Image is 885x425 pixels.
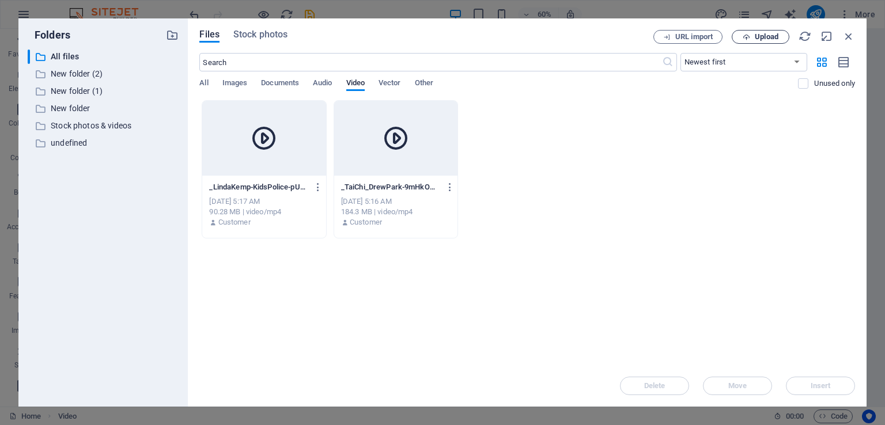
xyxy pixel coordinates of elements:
[28,84,179,98] div: New folder (1)
[28,101,179,116] div: New folder
[341,207,451,217] div: 184.3 MB | video/mp4
[755,33,778,40] span: Upload
[51,136,158,150] p: undefined
[28,28,70,43] p: Folders
[51,67,158,81] p: New folder (2)
[51,119,158,132] p: Stock photos & videos
[313,76,332,92] span: Audio
[28,136,179,150] div: undefined
[28,50,30,64] div: ​
[675,33,713,40] span: URL import
[222,76,248,92] span: Images
[209,196,319,207] div: [DATE] 5:17 AM
[199,28,220,41] span: Files
[820,30,833,43] i: Minimize
[346,76,365,92] span: Video
[653,30,723,44] button: URL import
[799,30,811,43] i: Reload
[209,182,308,192] p: _LindaKemp-KidsPolice-pUUu-3qGiYg4uCW016ctfQ.mp4
[814,78,855,89] p: Displays only files that are not in use on the website. Files added during this session can still...
[341,182,440,192] p: _TaiChi_DrewPark-9mHkOm9RAWd9z6swQfIHmg.mp4
[341,196,451,207] div: [DATE] 5:16 AM
[842,30,855,43] i: Close
[350,217,382,227] p: Customer
[28,67,179,81] div: New folder (2)
[199,76,208,92] span: All
[261,76,299,92] span: Documents
[233,28,288,41] span: Stock photos
[218,217,251,227] p: Customer
[51,50,158,63] p: All files
[199,53,661,71] input: Search
[51,85,158,98] p: New folder (1)
[166,29,179,41] i: Create new folder
[732,30,789,44] button: Upload
[209,207,319,217] div: 90.28 MB | video/mp4
[379,76,401,92] span: Vector
[28,119,179,133] div: Stock photos & videos
[415,76,433,92] span: Other
[51,102,158,115] p: New folder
